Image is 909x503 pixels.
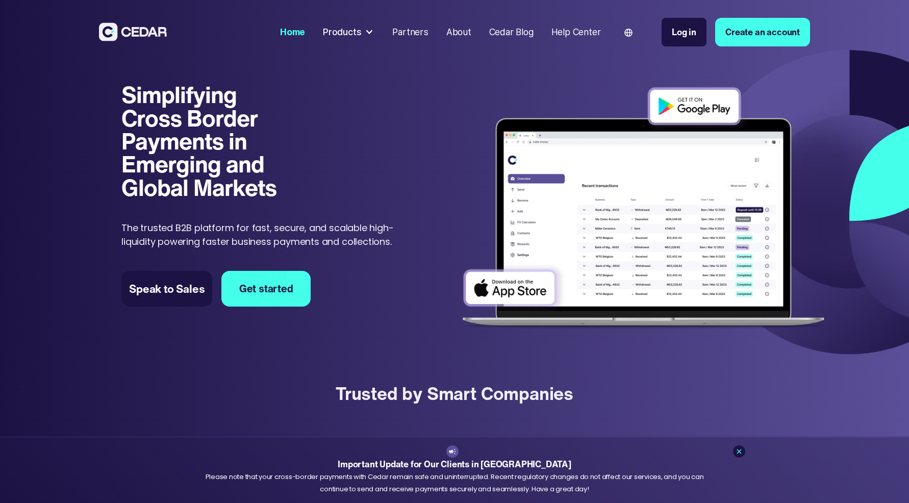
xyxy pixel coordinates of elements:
[454,80,833,338] img: Dashboard of transactions
[662,18,706,46] a: Log in
[388,20,433,44] a: Partners
[280,26,305,39] div: Home
[318,21,379,43] div: Products
[121,83,294,199] h1: Simplifying Cross Border Payments in Emerging and Global Markets
[624,29,633,37] img: world icon
[323,26,361,39] div: Products
[275,20,310,44] a: Home
[121,221,410,248] p: The trusted B2B platform for fast, secure, and scalable high-liquidity powering faster business p...
[392,26,428,39] div: Partners
[489,26,534,39] div: Cedar Blog
[551,26,601,39] div: Help Center
[221,271,311,307] a: Get started
[547,20,605,44] a: Help Center
[672,26,696,39] div: Log in
[121,271,212,307] a: Speak to Sales
[446,26,471,39] div: About
[715,18,810,46] a: Create an account
[442,20,475,44] a: About
[485,20,538,44] a: Cedar Blog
